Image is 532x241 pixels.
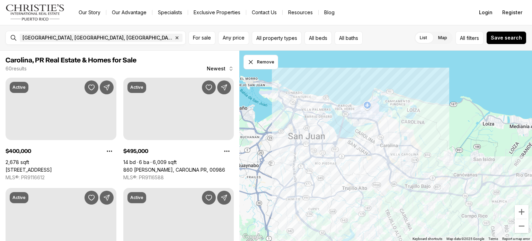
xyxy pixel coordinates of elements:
[283,8,318,17] a: Resources
[498,6,526,19] button: Register
[460,34,465,42] span: All
[202,80,216,94] button: Save Property: 860 MARTIN GONZALEZ
[12,85,26,90] p: Active
[130,85,143,90] p: Active
[130,195,143,200] p: Active
[319,8,340,17] a: Blog
[335,31,363,45] button: All baths
[6,4,65,21] img: logo
[491,35,522,41] span: Save search
[475,6,497,19] button: Login
[188,31,215,45] button: For sale
[6,66,27,71] p: 60 results
[73,8,106,17] a: Our Story
[6,57,136,64] span: Carolina, PR Real Estate & Homes for Sale
[252,31,302,45] button: All property types
[502,10,522,15] span: Register
[455,31,484,45] button: Allfilters
[486,31,526,44] button: Save search
[202,191,216,205] button: Save Property: 5803 JOSÉ M. TARTAK AVE #407
[515,219,529,233] button: Zoom out
[106,8,152,17] a: Our Advantage
[203,62,238,76] button: Newest
[103,144,116,158] button: Property options
[85,80,98,94] button: Save Property: 4RN8 CALLE VIA 37
[188,8,246,17] a: Exclusive Properties
[243,55,278,69] button: Dismiss drawing
[515,205,529,219] button: Zoom in
[414,32,433,44] label: List
[152,8,188,17] a: Specialists
[6,167,52,173] a: 4RN8 CALLE VIA 37, CAROLINA PR, 00983
[223,35,245,41] span: Any price
[488,237,498,241] a: Terms (opens in new tab)
[193,35,211,41] span: For sale
[85,191,98,205] button: Save Property: 6165 AVENUE ISLA VERDE #1450
[123,167,225,173] a: 860 MARTIN GONZALEZ, CAROLINA PR, 00986
[433,32,453,44] label: Map
[304,31,332,45] button: All beds
[446,237,484,241] span: Map data ©2025 Google
[246,8,282,17] button: Contact Us
[207,66,225,71] span: Newest
[220,144,234,158] button: Property options
[12,195,26,200] p: Active
[218,31,249,45] button: Any price
[502,237,530,241] a: Report a map error
[467,34,479,42] span: filters
[23,35,173,41] span: [GEOGRAPHIC_DATA], [GEOGRAPHIC_DATA], [GEOGRAPHIC_DATA]
[479,10,493,15] span: Login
